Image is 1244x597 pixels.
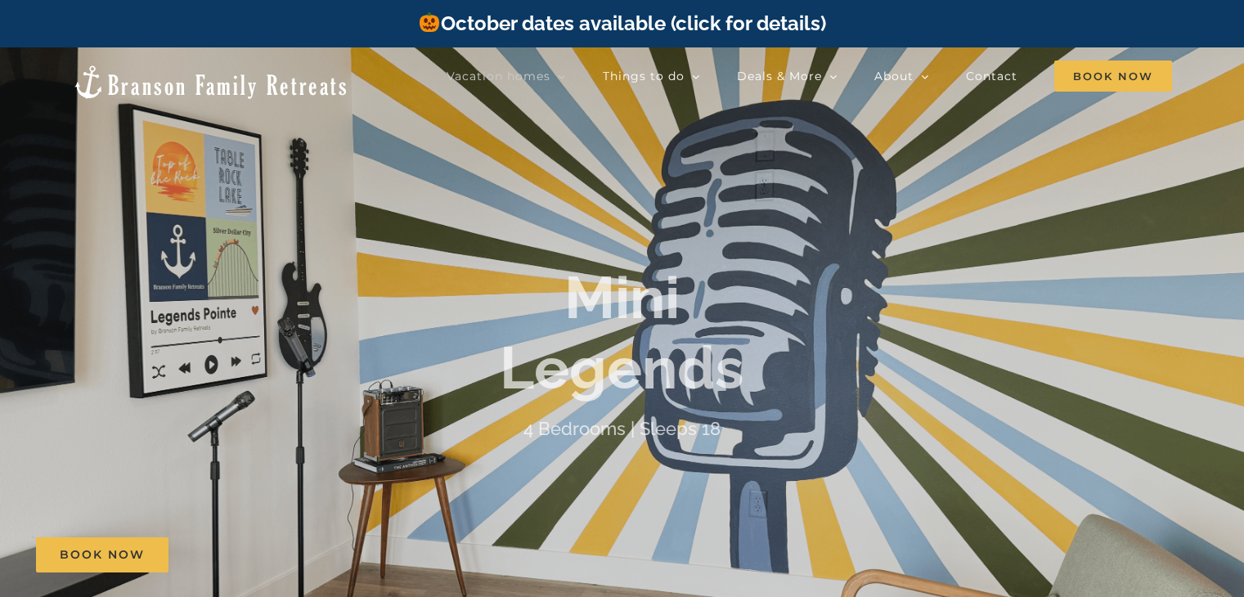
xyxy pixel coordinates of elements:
[874,70,914,82] span: About
[603,60,700,92] a: Things to do
[36,537,168,572] a: Book Now
[966,70,1017,82] span: Contact
[447,60,1172,92] nav: Main Menu
[418,11,825,35] a: October dates available (click for details)
[72,64,349,101] img: Branson Family Retreats Logo
[60,548,145,562] span: Book Now
[447,70,550,82] span: Vacation homes
[874,60,929,92] a: About
[1054,61,1172,92] span: Book Now
[500,262,744,402] b: Mini Legends
[603,70,685,82] span: Things to do
[447,60,566,92] a: Vacation homes
[966,60,1017,92] a: Contact
[737,70,822,82] span: Deals & More
[420,12,439,32] img: 🎃
[737,60,838,92] a: Deals & More
[523,418,721,439] h4: 4 Bedrooms | Sleeps 18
